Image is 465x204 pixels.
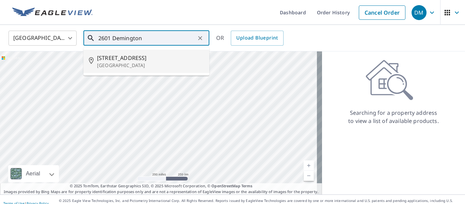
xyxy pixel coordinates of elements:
div: [GEOGRAPHIC_DATA] [9,29,77,48]
a: OpenStreetMap [211,183,240,188]
a: Current Level 5, Zoom In [304,160,314,171]
p: [GEOGRAPHIC_DATA] [97,62,204,69]
span: Upload Blueprint [236,34,278,42]
span: © 2025 TomTom, Earthstar Geographics SIO, © 2025 Microsoft Corporation, © [70,183,253,189]
p: Searching for a property address to view a list of available products. [348,109,439,125]
span: [STREET_ADDRESS] [97,54,204,62]
button: Clear [195,33,205,43]
div: Aerial [8,165,59,182]
a: Cancel Order [359,5,405,20]
a: Current Level 5, Zoom Out [304,171,314,181]
img: EV Logo [12,7,93,18]
a: Upload Blueprint [231,31,283,46]
a: Terms [241,183,253,188]
div: Aerial [24,165,42,182]
div: DM [412,5,427,20]
input: Search by address or latitude-longitude [98,29,195,48]
div: OR [216,31,284,46]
